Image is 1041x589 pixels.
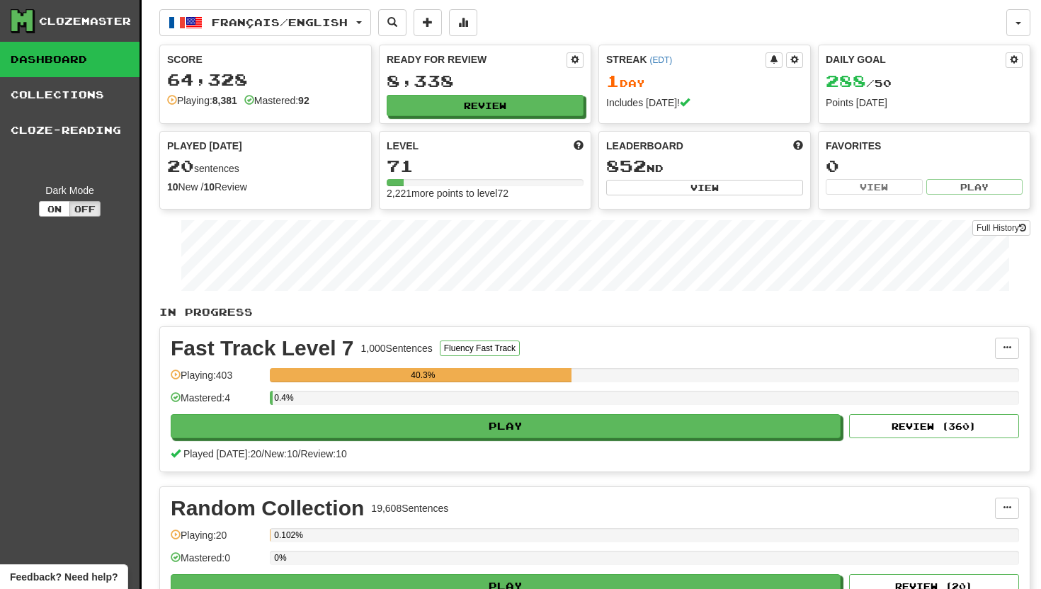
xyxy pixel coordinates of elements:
button: Play [171,414,841,438]
div: nd [606,157,803,176]
span: Open feedback widget [10,570,118,584]
div: 1,000 Sentences [361,341,433,355]
span: Score more points to level up [574,139,584,153]
button: On [39,201,70,217]
button: Play [926,179,1023,195]
div: Playing: 403 [171,368,263,391]
span: 20 [167,156,194,176]
div: Daily Goal [826,52,1006,68]
span: Review: 10 [300,448,346,459]
button: More stats [449,9,477,36]
div: 0 [826,157,1023,175]
span: / [261,448,264,459]
div: 71 [387,157,584,175]
button: Review [387,95,584,116]
strong: 10 [203,181,215,193]
div: Score [167,52,364,67]
div: 64,328 [167,71,364,88]
div: Clozemaster [39,14,131,28]
div: Playing: 20 [171,528,263,551]
strong: 8,381 [212,95,237,106]
div: 8,338 [387,72,584,90]
div: Includes [DATE]! [606,96,803,110]
span: Played [DATE]: 20 [183,448,261,459]
strong: 10 [167,181,178,193]
div: Mastered: 0 [171,551,263,574]
p: In Progress [159,305,1030,319]
button: View [606,180,803,195]
div: Points [DATE] [826,96,1023,110]
button: Review (360) [849,414,1019,438]
div: Streak [606,52,766,67]
div: New / Review [167,180,364,194]
strong: 92 [298,95,309,106]
div: 2,221 more points to level 72 [387,186,584,200]
div: Favorites [826,139,1023,153]
span: Played [DATE] [167,139,242,153]
div: 40.3% [274,368,571,382]
span: New: 10 [264,448,297,459]
button: Fluency Fast Track [440,341,520,356]
div: Ready for Review [387,52,567,67]
span: / [298,448,301,459]
div: Random Collection [171,498,364,519]
button: View [826,179,923,195]
span: / 50 [826,77,892,89]
button: Français/English [159,9,371,36]
div: Playing: [167,93,237,108]
div: Fast Track Level 7 [171,338,354,359]
button: Add sentence to collection [414,9,442,36]
span: 852 [606,156,647,176]
span: 288 [826,71,866,91]
span: Leaderboard [606,139,683,153]
span: This week in points, UTC [793,139,803,153]
div: Mastered: [244,93,309,108]
div: Dark Mode [11,183,129,198]
div: Mastered: 4 [171,391,263,414]
div: sentences [167,157,364,176]
button: Off [69,201,101,217]
span: 1 [606,71,620,91]
span: Français / English [212,16,348,28]
button: Search sentences [378,9,406,36]
a: (EDT) [649,55,672,65]
div: 19,608 Sentences [371,501,448,515]
div: Day [606,72,803,91]
a: Full History [972,220,1030,236]
span: Level [387,139,419,153]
